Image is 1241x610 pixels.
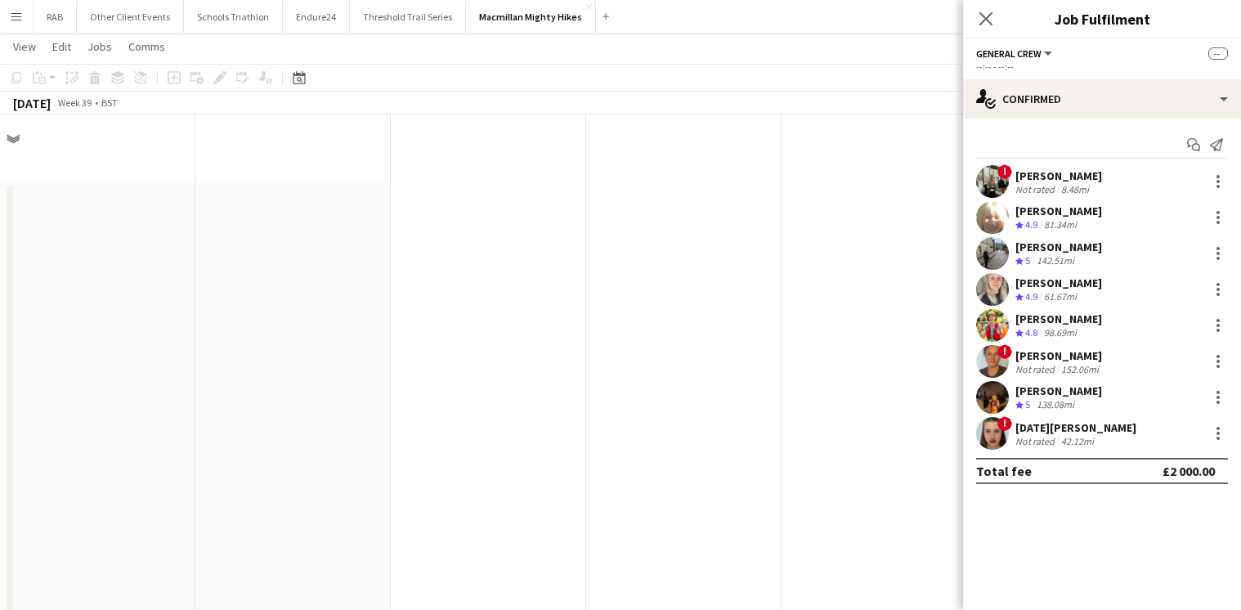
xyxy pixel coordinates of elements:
[976,463,1032,479] div: Total fee
[128,39,165,54] span: Comms
[13,39,36,54] span: View
[7,36,43,57] a: View
[1025,218,1037,231] span: 4.9
[81,36,119,57] a: Jobs
[87,39,112,54] span: Jobs
[466,1,596,33] button: Macmillan Mighty Hikes
[1015,348,1102,363] div: [PERSON_NAME]
[1058,435,1097,447] div: 42.12mi
[1033,254,1077,268] div: 142.51mi
[963,79,1241,119] div: Confirmed
[34,1,77,33] button: RAB
[976,47,1055,60] button: General Crew
[1025,398,1030,410] span: 5
[1015,363,1058,375] div: Not rated
[350,1,466,33] button: Threshold Trail Series
[1015,435,1058,447] div: Not rated
[46,36,78,57] a: Edit
[54,96,95,109] span: Week 39
[1015,420,1136,435] div: [DATE][PERSON_NAME]
[13,95,51,111] div: [DATE]
[976,47,1042,60] span: General Crew
[1015,240,1102,254] div: [PERSON_NAME]
[1025,326,1037,339] span: 4.8
[283,1,350,33] button: Endure24
[1015,276,1102,290] div: [PERSON_NAME]
[101,96,118,109] div: BST
[1015,312,1102,326] div: [PERSON_NAME]
[1041,290,1080,304] div: 61.67mi
[1015,204,1102,218] div: [PERSON_NAME]
[1041,218,1080,232] div: 81.34mi
[1025,290,1037,303] span: 4.9
[997,344,1012,359] span: !
[184,1,283,33] button: Schools Triathlon
[1033,398,1077,412] div: 138.08mi
[997,416,1012,431] span: !
[1163,463,1215,479] div: £2 000.00
[122,36,172,57] a: Comms
[1015,183,1058,195] div: Not rated
[1058,183,1092,195] div: 8.48mi
[1015,168,1102,183] div: [PERSON_NAME]
[1015,383,1102,398] div: [PERSON_NAME]
[1041,326,1080,340] div: 98.69mi
[997,164,1012,179] span: !
[1025,254,1030,267] span: 5
[52,39,71,54] span: Edit
[77,1,184,33] button: Other Client Events
[1058,363,1102,375] div: 152.06mi
[963,8,1241,29] h3: Job Fulfilment
[1208,47,1228,60] span: --
[976,61,1228,73] div: --:-- - --:--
